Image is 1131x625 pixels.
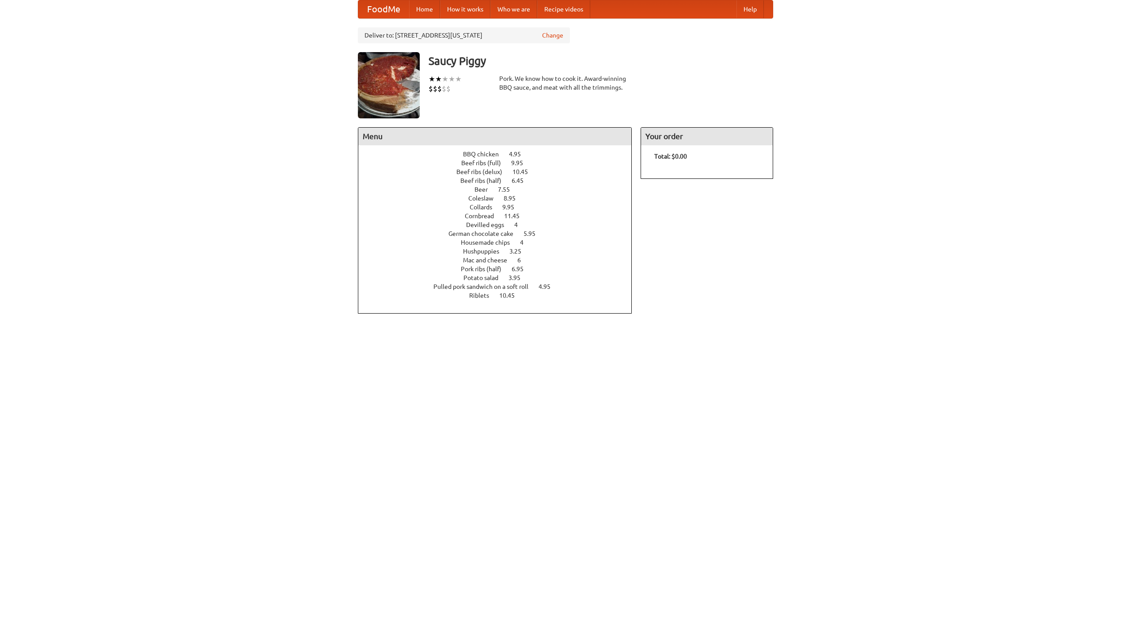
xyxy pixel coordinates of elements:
a: Housemade chips 4 [461,239,540,246]
span: 9.95 [502,204,523,211]
li: $ [437,84,442,94]
span: Collards [470,204,501,211]
span: Beer [474,186,497,193]
span: Beef ribs (delux) [456,168,511,175]
li: $ [429,84,433,94]
span: Beef ribs (full) [461,159,510,167]
a: Help [736,0,764,18]
img: angular.jpg [358,52,420,118]
a: Potato salad 3.95 [463,274,537,281]
span: Beef ribs (half) [460,177,510,184]
span: 6.95 [512,265,532,273]
span: 4.95 [509,151,530,158]
span: Coleslaw [468,195,502,202]
li: $ [433,84,437,94]
span: BBQ chicken [463,151,508,158]
span: Devilled eggs [466,221,513,228]
span: Hushpuppies [463,248,508,255]
span: 4 [520,239,532,246]
span: Pork ribs (half) [461,265,510,273]
a: Pork ribs (half) 6.95 [461,265,540,273]
span: 10.45 [512,168,537,175]
span: 11.45 [504,212,528,220]
span: 9.95 [511,159,532,167]
span: Mac and cheese [463,257,516,264]
a: Beef ribs (half) 6.45 [460,177,540,184]
a: Home [409,0,440,18]
span: 8.95 [504,195,524,202]
span: 5.95 [524,230,544,237]
div: Deliver to: [STREET_ADDRESS][US_STATE] [358,27,570,43]
a: Change [542,31,563,40]
li: ★ [455,74,462,84]
span: 4.95 [539,283,559,290]
h3: Saucy Piggy [429,52,773,70]
a: BBQ chicken 4.95 [463,151,537,158]
li: $ [446,84,451,94]
span: Housemade chips [461,239,519,246]
li: ★ [435,74,442,84]
span: 10.45 [499,292,524,299]
span: Pulled pork sandwich on a soft roll [433,283,537,290]
a: FoodMe [358,0,409,18]
a: Beef ribs (full) 9.95 [461,159,539,167]
span: 3.25 [509,248,530,255]
h4: Your order [641,128,773,145]
li: $ [442,84,446,94]
span: Riblets [469,292,498,299]
a: Mac and cheese 6 [463,257,537,264]
a: How it works [440,0,490,18]
a: Who we are [490,0,537,18]
b: Total: $0.00 [654,153,687,160]
a: Recipe videos [537,0,590,18]
span: 6.45 [512,177,532,184]
h4: Menu [358,128,631,145]
a: Beer 7.55 [474,186,526,193]
a: Beef ribs (delux) 10.45 [456,168,544,175]
div: Pork. We know how to cook it. Award-winning BBQ sauce, and meat with all the trimmings. [499,74,632,92]
a: Hushpuppies 3.25 [463,248,538,255]
a: Riblets 10.45 [469,292,531,299]
span: 7.55 [498,186,519,193]
span: 3.95 [509,274,529,281]
a: Cornbread 11.45 [465,212,536,220]
a: Collards 9.95 [470,204,531,211]
span: Cornbread [465,212,503,220]
a: Pulled pork sandwich on a soft roll 4.95 [433,283,567,290]
span: 6 [517,257,530,264]
span: 4 [514,221,527,228]
a: Coleslaw 8.95 [468,195,532,202]
li: ★ [448,74,455,84]
a: Devilled eggs 4 [466,221,534,228]
span: Potato salad [463,274,507,281]
li: ★ [442,74,448,84]
li: ★ [429,74,435,84]
a: German chocolate cake 5.95 [448,230,552,237]
span: German chocolate cake [448,230,522,237]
